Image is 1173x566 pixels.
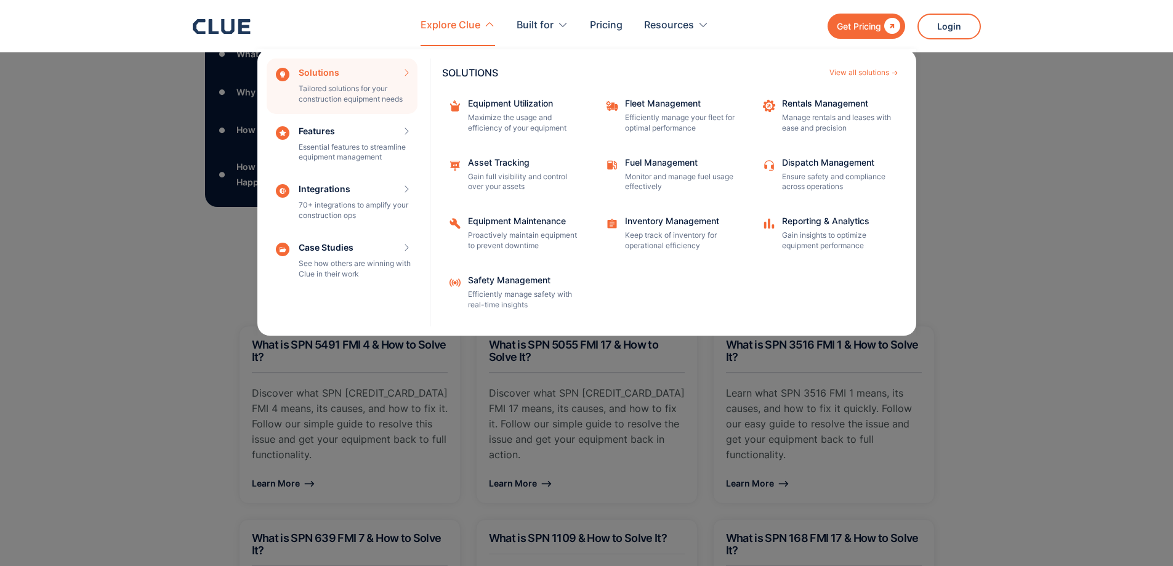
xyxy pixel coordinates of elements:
[442,211,587,257] a: Equipment MaintenanceProactively maintain equipment to prevent downtime
[468,276,579,285] div: Safety Management
[468,217,579,225] div: Equipment Maintenance
[442,93,587,140] a: Equipment UtilizationMaximize the usage and efficiency of your equipment
[625,99,736,108] div: Fleet Management
[442,270,587,317] a: Safety ManagementEfficiently manage safety with real-time insights
[782,217,893,225] div: Reporting & Analytics
[644,6,694,45] div: Resources
[625,113,736,134] p: Efficiently manage your fleet for optimal performance
[756,152,901,199] a: Dispatch ManagementEnsure safety and compliance across operations
[489,339,685,363] h2: What is SPN 5055 FMI 17 & How to Solve It?
[468,99,579,108] div: Equipment Utilization
[442,152,587,199] a: Asset TrackingGain full visibility and control over your assets
[625,230,736,251] p: Keep track of inventory for operational efficiency
[193,46,981,336] nav: Explore Clue
[726,339,922,363] h2: What is SPN 3516 FMI 1 & How to Solve It?
[599,152,744,199] a: Fuel ManagementMonitor and manage fuel usage effectively
[762,158,776,172] img: Customer support icon
[837,18,881,34] div: Get Pricing
[448,276,462,289] img: Safety Management
[756,211,901,257] a: Reporting & AnalyticsGain insights to optimize equipment performance
[782,230,893,251] p: Gain insights to optimize equipment performance
[605,158,619,172] img: fleet fuel icon
[421,6,495,45] div: Explore Clue
[489,386,685,463] p: Discover what SPN [CREDIT_CARD_DATA] FMI 17 means, its causes, and how to fix it. Follow our simp...
[881,18,900,34] div: 
[829,69,898,76] a: View all solutions
[599,93,744,140] a: Fleet ManagementEfficiently manage your fleet for optimal performance
[489,532,685,544] h2: What is SPN 1109 & How to Solve It?
[713,326,935,504] a: What is SPN 3516 FMI 1 & How to Solve It?Learn what SPN 3516 FMI 1 means, its causes, and how to ...
[605,217,619,230] img: Task checklist icon
[782,172,893,193] p: Ensure safety and compliance across operations
[239,326,461,504] a: What is SPN 5491 FMI 4 & How to Solve It?Discover what SPN [CREDIT_CARD_DATA] FMI 4 means, its ca...
[782,99,893,108] div: Rentals Management
[726,475,922,491] div: Learn More ⟶
[252,475,448,491] div: Learn More ⟶
[252,532,448,557] h2: What is SPN 639 FMI 7 & How to Solve It?
[448,99,462,113] img: repairing box icon
[782,113,893,134] p: Manage rentals and leases with ease and precision
[468,172,579,193] p: Gain full visibility and control over your assets
[468,113,579,134] p: Maximize the usage and efficiency of your equipment
[726,386,922,463] p: Learn what SPN 3516 FMI 1 means, its causes, and how to fix it quickly. Follow our easy guide to ...
[625,217,736,225] div: Inventory Management
[726,532,922,557] h2: What is SPN 168 FMI 17 & How to Solve It?
[756,93,901,140] a: Rentals ManagementManage rentals and leases with ease and precision
[476,326,698,504] a: What is SPN 5055 FMI 17 & How to Solve It?Discover what SPN [CREDIT_CARD_DATA] FMI 17 means, its ...
[782,158,893,167] div: Dispatch Management
[829,69,889,76] div: View all solutions
[590,6,623,45] a: Pricing
[252,386,448,463] p: Discover what SPN [CREDIT_CARD_DATA] FMI 4 means, its causes, and how to fix it. Follow our simpl...
[468,230,579,251] p: Proactively maintain equipment to prevent downtime
[605,99,619,113] img: fleet repair icon
[421,6,480,45] div: Explore Clue
[828,14,905,39] a: Get Pricing
[762,99,776,113] img: repair icon image
[625,158,736,167] div: Fuel Management
[468,158,579,167] div: Asset Tracking
[625,172,736,193] p: Monitor and manage fuel usage effectively
[448,217,462,230] img: Repairing icon
[442,68,823,78] div: SOLUTIONS
[252,339,448,363] h2: What is SPN 5491 FMI 4 & How to Solve It?
[517,6,568,45] div: Built for
[644,6,709,45] div: Resources
[517,6,554,45] div: Built for
[762,217,776,230] img: analytics icon
[599,211,744,257] a: Inventory ManagementKeep track of inventory for operational efficiency
[917,14,981,39] a: Login
[448,158,462,172] img: Maintenance management icon
[468,289,579,310] p: Efficiently manage safety with real-time insights
[489,475,685,491] div: Learn More ⟶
